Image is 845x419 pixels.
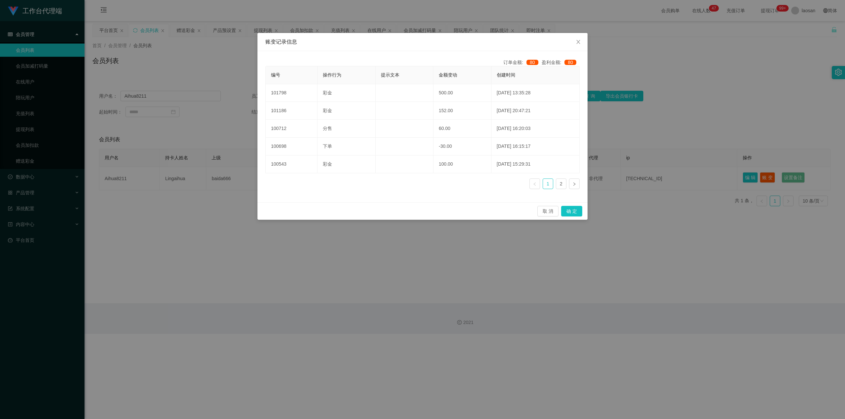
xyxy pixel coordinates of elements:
button: 确 定 [561,206,582,216]
span: 80 [564,60,576,65]
td: 500.00 [433,84,491,102]
td: 下单 [318,138,376,155]
button: Close [569,33,588,51]
td: -30.00 [433,138,491,155]
td: 60.00 [433,120,491,138]
span: 操作行为 [323,72,341,78]
a: 2 [556,179,566,189]
td: 100543 [266,155,318,173]
span: 编号 [271,72,280,78]
td: 152.00 [433,102,491,120]
li: 1 [543,178,553,189]
td: 100712 [266,120,318,138]
td: [DATE] 20:47:21 [491,102,580,120]
li: 下一页 [569,178,580,189]
td: 彩金 [318,102,376,120]
i: 图标: right [572,182,576,186]
td: 彩金 [318,155,376,173]
td: 101186 [266,102,318,120]
button: 取 消 [537,206,558,216]
span: 提示文本 [381,72,399,78]
td: [DATE] 16:15:17 [491,138,580,155]
i: 图标: close [576,39,581,45]
td: [DATE] 13:35:28 [491,84,580,102]
span: 金额变动 [439,72,457,78]
td: 分售 [318,120,376,138]
div: 盈利金额: [542,59,580,66]
a: 1 [543,179,553,189]
span: 创建时间 [497,72,515,78]
li: 2 [556,178,566,189]
td: 100.00 [433,155,491,173]
div: 账变记录信息 [265,38,580,46]
td: [DATE] 16:20:03 [491,120,580,138]
span: 80 [526,60,538,65]
td: [DATE] 15:29:31 [491,155,580,173]
td: 彩金 [318,84,376,102]
div: 订单金额: [503,59,541,66]
i: 图标: left [533,182,537,186]
td: 100698 [266,138,318,155]
td: 101798 [266,84,318,102]
li: 上一页 [529,178,540,189]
